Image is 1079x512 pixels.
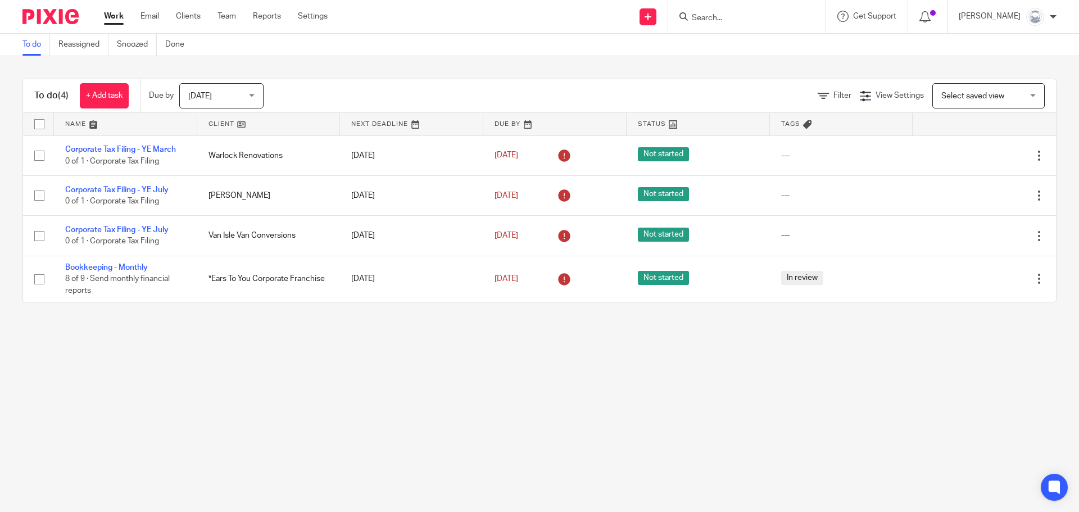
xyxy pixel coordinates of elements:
[197,135,341,175] td: Warlock Renovations
[117,34,157,56] a: Snoozed
[959,11,1021,22] p: [PERSON_NAME]
[691,13,792,24] input: Search
[217,11,236,22] a: Team
[22,34,50,56] a: To do
[197,216,341,256] td: Van Isle Van Conversions
[781,121,800,127] span: Tags
[638,147,689,161] span: Not started
[22,9,79,24] img: Pixie
[80,83,129,108] a: + Add task
[34,90,69,102] h1: To do
[853,12,896,20] span: Get Support
[781,150,902,161] div: ---
[65,157,159,165] span: 0 of 1 · Corporate Tax Filing
[638,187,689,201] span: Not started
[298,11,328,22] a: Settings
[340,175,483,215] td: [DATE]
[65,238,159,246] span: 0 of 1 · Corporate Tax Filing
[149,90,174,101] p: Due by
[833,92,851,99] span: Filter
[58,91,69,100] span: (4)
[340,256,483,302] td: [DATE]
[65,146,176,153] a: Corporate Tax Filing - YE March
[941,92,1004,100] span: Select saved view
[495,152,518,160] span: [DATE]
[176,11,201,22] a: Clients
[65,226,169,234] a: Corporate Tax Filing - YE July
[197,256,341,302] td: *Ears To You Corporate Franchise
[58,34,108,56] a: Reassigned
[340,216,483,256] td: [DATE]
[1026,8,1044,26] img: Copy%20of%20Rockies%20accounting%20v3%20(1).png
[638,271,689,285] span: Not started
[140,11,159,22] a: Email
[65,197,159,205] span: 0 of 1 · Corporate Tax Filing
[197,175,341,215] td: [PERSON_NAME]
[495,232,518,239] span: [DATE]
[876,92,924,99] span: View Settings
[65,275,170,294] span: 8 of 9 · Send monthly financial reports
[165,34,193,56] a: Done
[781,271,823,285] span: In review
[65,186,169,194] a: Corporate Tax Filing - YE July
[781,230,902,241] div: ---
[65,264,148,271] a: Bookkeeping - Monthly
[340,135,483,175] td: [DATE]
[495,275,518,283] span: [DATE]
[781,190,902,201] div: ---
[495,192,518,200] span: [DATE]
[188,92,212,100] span: [DATE]
[104,11,124,22] a: Work
[253,11,281,22] a: Reports
[638,228,689,242] span: Not started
